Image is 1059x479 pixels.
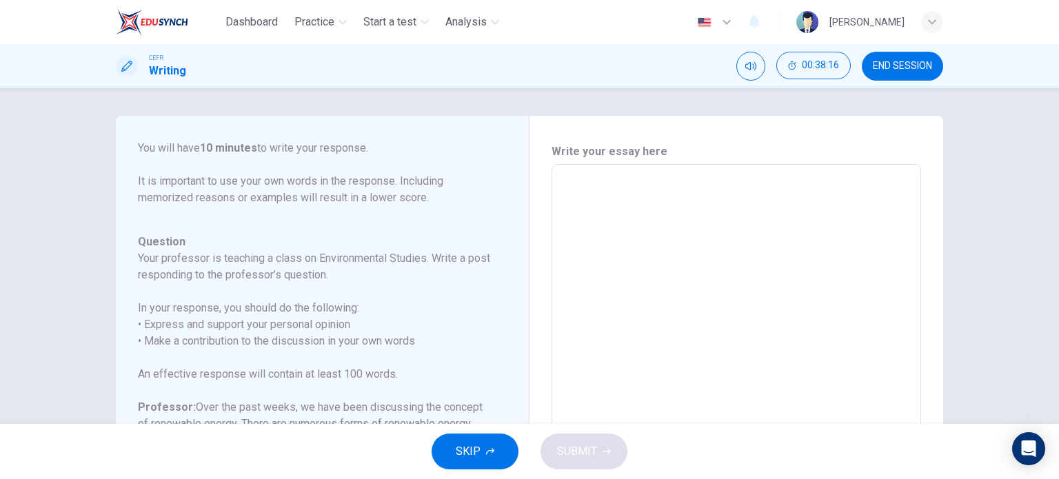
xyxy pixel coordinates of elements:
button: Practice [289,10,352,34]
img: EduSynch logo [116,8,188,36]
span: CEFR [149,53,163,63]
span: Analysis [445,14,487,30]
h6: Write your essay here [552,143,921,160]
span: Start a test [363,14,416,30]
img: Profile picture [796,11,818,33]
span: SKIP [456,442,481,461]
button: 00:38:16 [776,52,851,79]
button: SKIP [432,434,518,469]
button: Start a test [358,10,434,34]
b: Professor: [138,400,196,414]
div: [PERSON_NAME] [829,14,905,30]
span: Dashboard [225,14,278,30]
h6: An effective response will contain at least 100 words. [138,366,490,383]
h6: Your professor is teaching a class on Environmental Studies. Write a post responding to the profe... [138,250,490,283]
button: Analysis [440,10,505,34]
b: 10 minutes [200,141,257,154]
h6: Question [138,234,490,250]
button: Dashboard [220,10,283,34]
h1: Writing [149,63,186,79]
span: 00:38:16 [802,60,839,71]
button: END SESSION [862,52,943,81]
div: Open Intercom Messenger [1012,432,1045,465]
div: Mute [736,52,765,81]
span: Practice [294,14,334,30]
a: EduSynch logo [116,8,220,36]
h6: In your response, you should do the following: • Express and support your personal opinion • Make... [138,300,490,349]
span: END SESSION [873,61,932,72]
img: en [696,17,713,28]
div: Hide [776,52,851,81]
